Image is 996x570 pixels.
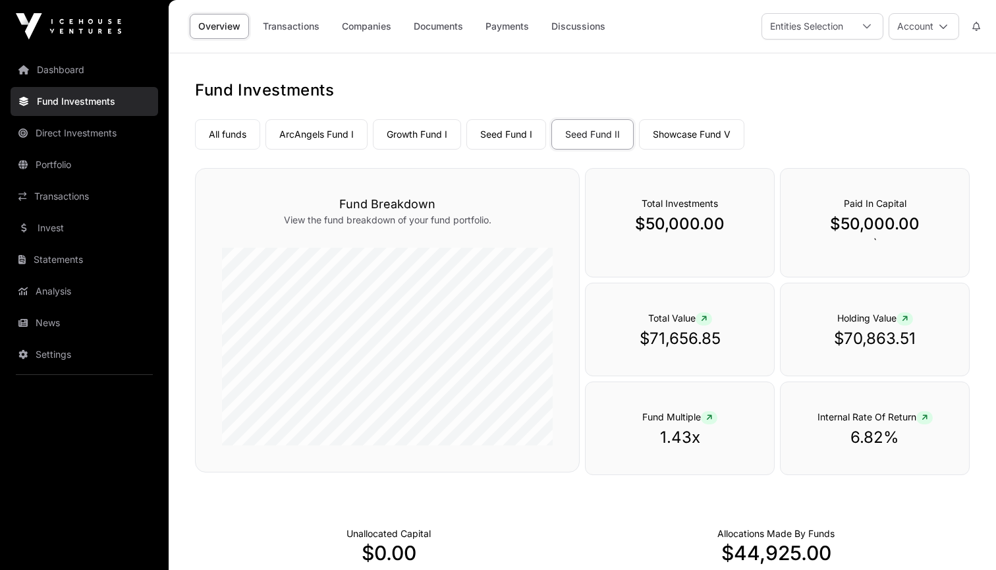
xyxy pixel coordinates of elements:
a: Seed Fund I [466,119,546,150]
a: Statements [11,245,158,274]
h3: Fund Breakdown [222,195,553,214]
a: Dashboard [11,55,158,84]
p: $44,925.00 [582,541,970,565]
img: Icehouse Ventures Logo [16,13,121,40]
div: Entities Selection [762,14,851,39]
p: View the fund breakdown of your fund portfolio. [222,214,553,227]
span: Total Investments [642,198,718,209]
p: $0.00 [195,541,582,565]
a: Transactions [254,14,328,39]
span: Fund Multiple [642,411,717,422]
a: Growth Fund I [373,119,461,150]
a: Seed Fund II [551,119,634,150]
button: Account [889,13,959,40]
p: 6.82% [807,427,943,448]
span: Holding Value [837,312,913,324]
p: $50,000.00 [807,214,943,235]
a: Analysis [11,277,158,306]
p: 1.43x [612,427,748,448]
span: Paid In Capital [844,198,906,209]
a: Discussions [543,14,614,39]
h1: Fund Investments [195,80,970,101]
a: Fund Investments [11,87,158,116]
a: Payments [477,14,538,39]
a: Settings [11,340,158,369]
a: Companies [333,14,400,39]
p: $70,863.51 [807,328,943,349]
a: News [11,308,158,337]
a: All funds [195,119,260,150]
a: Documents [405,14,472,39]
span: Total Value [648,312,712,324]
p: Cash not yet allocated [346,527,431,540]
p: Capital Deployed Into Companies [717,527,835,540]
span: Internal Rate Of Return [817,411,933,422]
a: Portfolio [11,150,158,179]
a: Invest [11,214,158,242]
a: ArcAngels Fund I [265,119,368,150]
p: $71,656.85 [612,328,748,349]
a: Overview [190,14,249,39]
div: ` [780,168,970,277]
p: $50,000.00 [612,214,748,235]
a: Direct Investments [11,119,158,148]
a: Transactions [11,182,158,211]
a: Showcase Fund V [639,119,744,150]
